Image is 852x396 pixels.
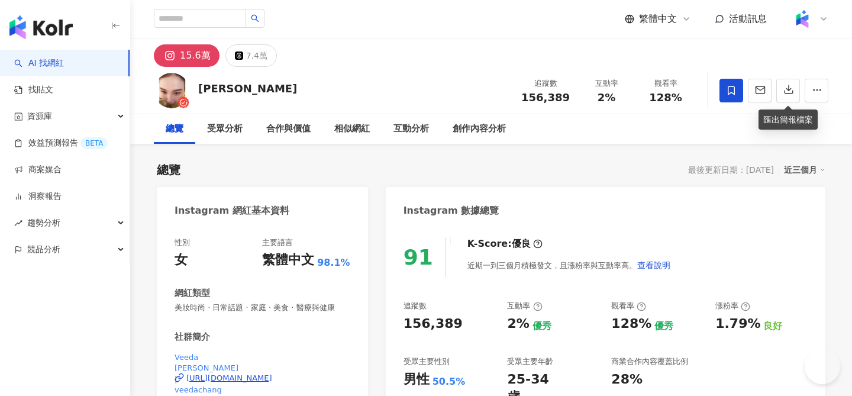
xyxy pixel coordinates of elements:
[507,356,553,367] div: 受眾主要年齡
[637,253,671,277] button: 查看說明
[521,91,570,104] span: 156,389
[186,373,272,384] div: [URL][DOMAIN_NAME]
[611,371,643,389] div: 28%
[453,122,506,136] div: 創作內容分析
[251,14,259,22] span: search
[759,110,818,130] div: 匯出簡報檔案
[175,302,350,313] span: 美妝時尚 · 日常話題 · 家庭 · 美食 · 醫療與健康
[175,331,210,343] div: 社群簡介
[207,122,243,136] div: 受眾分析
[262,251,314,269] div: 繁體中文
[246,47,267,64] div: 7.4萬
[157,162,180,178] div: 總覽
[262,237,293,248] div: 主要語言
[433,375,466,388] div: 50.5%
[637,260,670,270] span: 查看說明
[14,57,64,69] a: searchAI 找網紅
[729,13,767,24] span: 活動訊息
[805,349,840,384] iframe: Help Scout Beacon - Open
[404,204,499,217] div: Instagram 數據總覽
[175,353,198,362] mark: Veeda
[512,237,531,250] div: 優良
[175,251,188,269] div: 女
[9,15,73,39] img: logo
[317,256,350,269] span: 98.1%
[654,320,673,333] div: 優秀
[404,315,463,333] div: 156,389
[598,92,616,104] span: 2%
[404,301,427,311] div: 追蹤數
[154,73,189,108] img: KOL Avatar
[198,81,297,96] div: [PERSON_NAME]
[175,287,210,300] div: 網紅類型
[521,78,570,89] div: 追蹤數
[14,84,53,96] a: 找貼文
[507,301,542,311] div: 互動率
[175,385,222,394] mark: veedachang
[507,315,529,333] div: 2%
[404,356,450,367] div: 受眾主要性別
[393,122,429,136] div: 互動分析
[643,78,688,89] div: 觀看率
[467,253,671,277] div: 近期一到三個月積極發文，且漲粉率與互動率高。
[404,371,430,389] div: 男性
[14,164,62,176] a: 商案媒合
[27,210,60,236] span: 趨勢分析
[611,301,646,311] div: 觀看率
[27,236,60,263] span: 競品分析
[334,122,370,136] div: 相似網紅
[27,103,52,130] span: 資源庫
[14,219,22,227] span: rise
[404,245,433,269] div: 91
[639,12,677,25] span: 繁體中文
[14,137,108,149] a: 效益預測報告BETA
[175,237,190,248] div: 性別
[688,165,774,175] div: 最後更新日期：[DATE]
[715,301,750,311] div: 漲粉率
[649,92,682,104] span: 128%
[532,320,551,333] div: 優秀
[266,122,311,136] div: 合作與價值
[467,237,543,250] div: K-Score :
[584,78,629,89] div: 互動率
[166,122,183,136] div: 總覽
[784,162,825,178] div: 近三個月
[611,315,651,333] div: 128%
[791,8,814,30] img: Kolr%20app%20icon%20%281%29.png
[175,373,350,384] a: [URL][DOMAIN_NAME]
[763,320,782,333] div: 良好
[225,44,277,67] button: 7.4萬
[14,191,62,202] a: 洞察報告
[175,204,289,217] div: Instagram 網紅基本資料
[180,47,211,64] div: 15.6萬
[175,363,238,372] mark: [PERSON_NAME]
[154,44,220,67] button: 15.6萬
[715,315,760,333] div: 1.79%
[611,356,688,367] div: 商業合作內容覆蓋比例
